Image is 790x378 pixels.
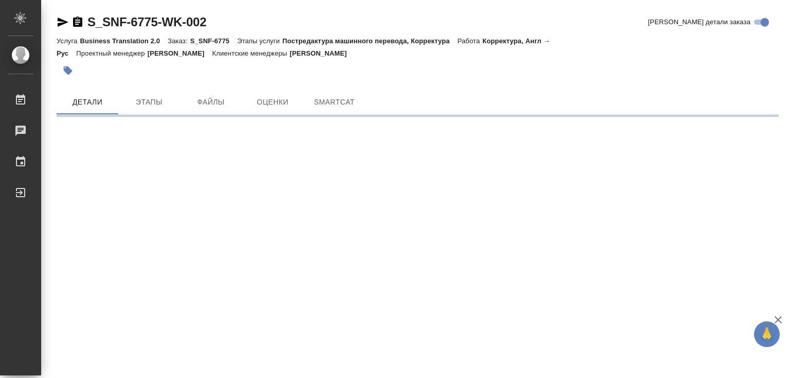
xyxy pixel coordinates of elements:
[310,96,359,109] span: SmartCat
[457,37,482,45] p: Работа
[290,49,354,57] p: [PERSON_NAME]
[237,37,282,45] p: Этапы услуги
[648,17,750,27] span: [PERSON_NAME] детали заказа
[57,16,69,28] button: Скопировать ссылку для ЯМессенджера
[282,37,457,45] p: Постредактура машинного перевода, Корректура
[57,37,80,45] p: Услуга
[57,59,79,82] button: Добавить тэг
[87,15,206,29] a: S_SNF-6775-WK-002
[168,37,190,45] p: Заказ:
[124,96,174,109] span: Этапы
[758,323,776,345] span: 🙏
[80,37,168,45] p: Business Translation 2.0
[76,49,147,57] p: Проектный менеджер
[186,96,236,109] span: Файлы
[71,16,84,28] button: Скопировать ссылку
[248,96,297,109] span: Оценки
[754,321,780,347] button: 🙏
[63,96,112,109] span: Детали
[212,49,290,57] p: Клиентские менеджеры
[190,37,238,45] p: S_SNF-6775
[148,49,212,57] p: [PERSON_NAME]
